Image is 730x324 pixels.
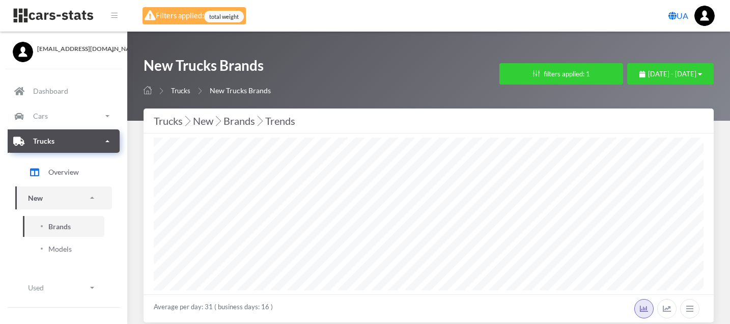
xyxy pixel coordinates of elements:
[23,238,104,259] a: Models
[15,186,112,209] a: New
[664,6,692,26] a: UA
[48,244,72,254] span: Models
[23,216,104,237] a: Brands
[627,63,714,85] button: [DATE] - [DATE]
[13,42,115,53] a: [EMAIL_ADDRESS][DOMAIN_NAME]
[499,63,623,85] button: filters applied: 1
[204,11,244,22] span: total weight
[28,281,44,294] p: Used
[15,159,112,185] a: Overview
[33,85,68,97] p: Dashboard
[171,87,190,95] a: Trucks
[144,56,271,80] h1: New Trucks Brands
[13,8,94,23] img: navbar brand
[154,113,704,129] div: Trucks New Brands Trends
[8,79,120,103] a: Dashboard
[648,70,696,78] span: [DATE] - [DATE]
[144,294,714,322] div: Average per day: 31 ( business days: 16 )
[8,104,120,128] a: Cars
[48,221,71,232] span: Brands
[210,86,271,95] span: New Trucks Brands
[8,129,120,153] a: Trucks
[37,44,115,53] span: [EMAIL_ADDRESS][DOMAIN_NAME]
[143,7,246,24] div: Filters applied:
[28,192,43,204] p: New
[48,167,79,177] span: Overview
[33,134,54,147] p: Trucks
[33,110,48,122] p: Cars
[694,6,715,26] img: ...
[15,276,112,299] a: Used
